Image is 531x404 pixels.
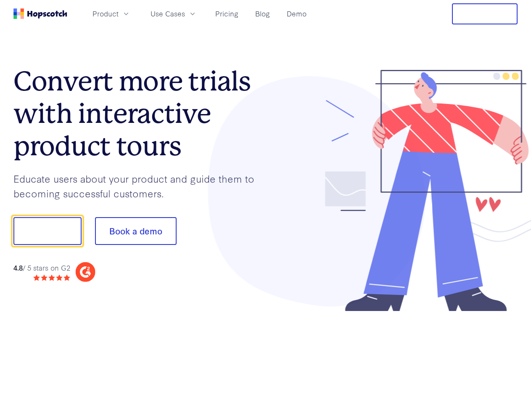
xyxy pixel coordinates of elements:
a: Home [13,8,67,19]
button: Free Trial [452,3,518,24]
a: Pricing [212,7,242,21]
button: Book a demo [95,217,177,245]
a: Blog [252,7,273,21]
strong: 4.8 [13,263,23,272]
h1: Convert more trials with interactive product tours [13,65,266,162]
span: Use Cases [151,8,185,19]
button: Show me! [13,217,82,245]
a: Demo [283,7,310,21]
button: Use Cases [145,7,202,21]
p: Educate users about your product and guide them to becoming successful customers. [13,171,266,200]
span: Product [92,8,119,19]
div: / 5 stars on G2 [13,263,70,273]
button: Product [87,7,135,21]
